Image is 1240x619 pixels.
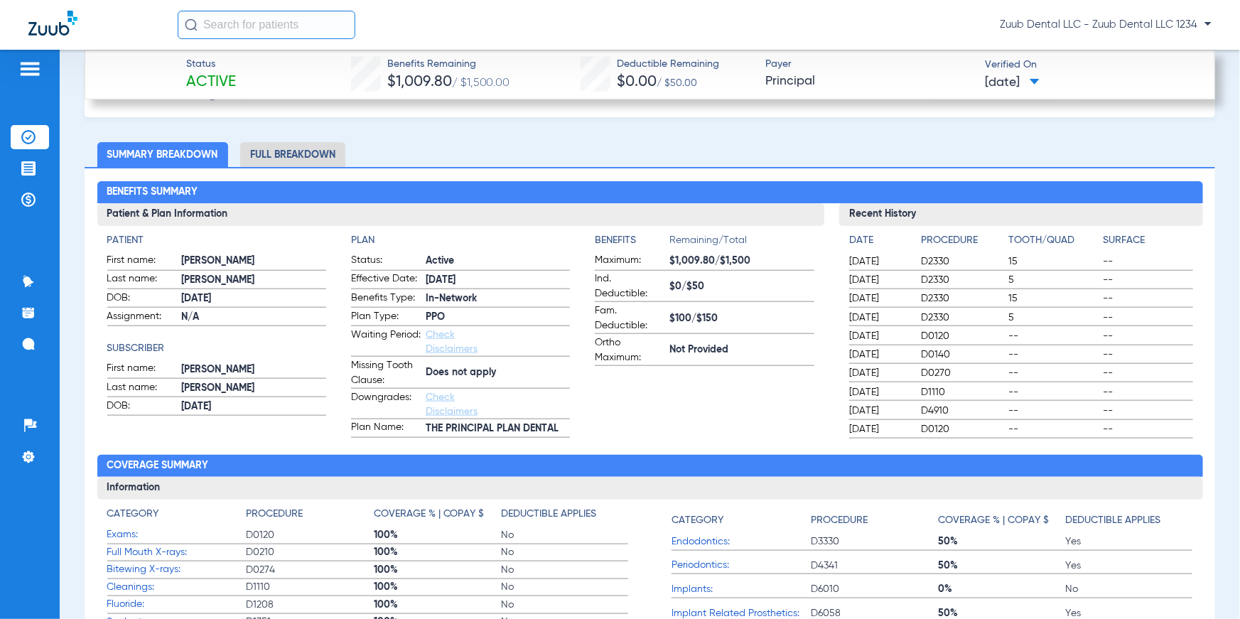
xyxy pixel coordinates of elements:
span: Cleanings: [107,580,247,595]
span: [PERSON_NAME] [182,254,326,269]
span: -- [1008,329,1098,343]
span: 15 [1008,291,1098,306]
span: Benefits Remaining [387,57,510,72]
span: D4910 [921,404,1003,418]
span: [PERSON_NAME] [182,273,326,288]
app-breakdown-title: Category [107,507,247,527]
span: -- [1103,385,1192,399]
app-breakdown-title: Subscriber [107,341,326,356]
img: Zuub Logo [28,11,77,36]
span: Effective Date: [351,271,421,289]
span: No [501,563,628,577]
span: Deductible Remaining [617,57,719,72]
span: [DATE] [849,254,909,269]
span: Endodontics: [672,534,811,549]
span: [DATE] [849,404,909,418]
h2: Benefits Summary [97,181,1203,204]
span: Principal [766,72,973,90]
span: Last name: [107,271,177,289]
app-breakdown-title: Procedure [921,233,1003,253]
span: -- [1103,348,1192,362]
span: D2330 [921,291,1003,306]
span: [PERSON_NAME] [182,362,326,377]
span: Plan Name: [351,420,421,437]
span: First name: [107,253,177,270]
span: -- [1103,404,1192,418]
app-breakdown-title: Deductible Applies [501,507,628,527]
span: In-Network [426,291,570,306]
span: -- [1103,273,1192,287]
span: DOB: [107,399,177,416]
span: Status [186,57,236,72]
span: D6010 [811,582,938,596]
img: hamburger-icon [18,60,41,77]
span: Maximum: [595,253,664,270]
span: 5 [1008,311,1098,325]
span: D0140 [921,348,1003,362]
h4: Coverage % | Copay $ [374,507,485,522]
span: Last name: [107,380,177,397]
span: No [501,545,628,559]
span: Exams: [107,527,247,542]
span: No [501,598,628,612]
span: [DATE] [849,385,909,399]
span: -- [1103,254,1192,269]
span: Yes [1065,534,1192,549]
span: 100% [374,580,501,594]
span: -- [1103,329,1192,343]
span: Status: [351,253,421,270]
span: D0120 [921,422,1003,436]
app-breakdown-title: Category [672,507,811,533]
span: Payer [766,57,973,72]
span: / $50.00 [657,78,697,88]
span: Assignment: [107,309,177,326]
h4: Surface [1103,233,1192,248]
span: Bitewing X-rays: [107,562,247,577]
li: Summary Breakdown [97,142,228,167]
span: 100% [374,528,501,542]
h3: Patient & Plan Information [97,203,824,226]
app-breakdown-title: Date [849,233,909,253]
span: D3330 [811,534,938,549]
h4: Plan [351,233,570,248]
span: First name: [107,361,177,378]
span: Benefits Type: [351,291,421,308]
span: [PERSON_NAME] [182,381,326,396]
app-breakdown-title: Tooth/Quad [1008,233,1098,253]
span: [DATE] [985,74,1040,92]
span: -- [1008,422,1098,436]
h4: Category [107,507,159,522]
app-breakdown-title: Surface [1103,233,1192,253]
app-breakdown-title: Deductible Applies [1065,507,1192,533]
span: -- [1008,348,1098,362]
span: Fluoride: [107,597,247,612]
span: Missing Tooth Clause: [351,358,421,388]
span: [DATE] [849,366,909,380]
span: $100/$150 [669,311,814,326]
span: $0.00 [617,75,657,90]
h4: Category [672,513,723,528]
span: Not Provided [669,343,814,357]
input: Search for patients [178,11,355,39]
span: N/A [182,310,326,325]
a: Check Disclaimers [426,392,478,416]
app-breakdown-title: Procedure [811,507,938,533]
span: Plan Type: [351,309,421,326]
span: 100% [374,598,501,612]
h4: Tooth/Quad [1008,233,1098,248]
span: Waiting Period: [351,328,421,356]
span: DOB: [107,291,177,308]
span: Does not apply [426,365,570,380]
span: [DATE] [849,329,909,343]
h4: Deductible Applies [501,507,596,522]
span: Fam. Deductible: [595,303,664,333]
span: -- [1103,422,1192,436]
h4: Patient [107,233,326,248]
span: -- [1103,366,1192,380]
app-breakdown-title: Coverage % | Copay $ [374,507,501,527]
app-breakdown-title: Coverage % | Copay $ [938,507,1065,533]
span: No [501,528,628,542]
h2: Coverage Summary [97,455,1203,478]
